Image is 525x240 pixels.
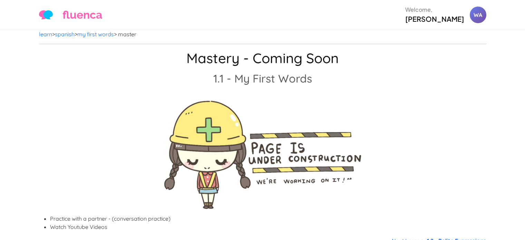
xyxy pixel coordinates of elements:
a: learn [39,31,52,38]
nav: > > > master [39,30,486,38]
div: [PERSON_NAME] [405,14,464,24]
h2: 1.1 - My First Words [39,72,486,85]
a: spanish [55,31,75,38]
li: Practice with a partner - (conversation practice) [50,214,486,223]
iframe: Ybug feedback widget [511,100,525,141]
span: fluenca [62,7,102,23]
li: Watch Youtube Videos [50,223,486,231]
div: WA [470,7,486,23]
div: Welcome, [405,6,464,14]
img: under-construction-transparent.png [159,90,366,214]
a: my first words [77,31,114,38]
h1: Mastery - Coming Soon [39,50,486,66]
